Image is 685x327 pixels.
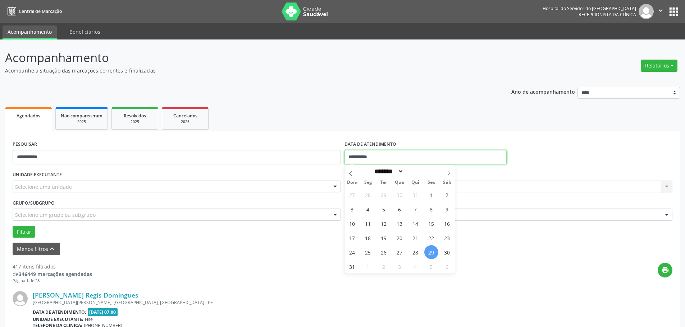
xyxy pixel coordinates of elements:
[403,168,427,175] input: Year
[393,202,407,216] span: Agosto 6, 2025
[33,291,138,299] a: [PERSON_NAME] Regis Domingues
[344,139,396,150] label: DATA DE ATENDIMENTO
[579,11,636,18] span: Recepcionista da clínica
[345,260,359,274] span: Agosto 31, 2025
[639,4,654,19] img: img
[392,180,407,185] span: Qua
[408,260,423,274] span: Setembro 4, 2025
[407,180,423,185] span: Qui
[13,139,37,150] label: PESQUISAR
[345,188,359,202] span: Julho 27, 2025
[345,245,359,259] span: Agosto 24, 2025
[345,231,359,245] span: Agosto 17, 2025
[61,119,102,125] div: 2025
[424,260,438,274] span: Setembro 5, 2025
[667,5,680,18] button: apps
[424,231,438,245] span: Agosto 22, 2025
[511,87,575,96] p: Ano de acompanhamento
[13,197,55,209] label: Grupo/Subgrupo
[13,278,92,284] div: Página 1 de 28
[85,316,93,322] span: Hse
[117,119,153,125] div: 2025
[440,216,454,230] span: Agosto 16, 2025
[376,180,392,185] span: Ter
[377,231,391,245] span: Agosto 19, 2025
[440,202,454,216] span: Agosto 9, 2025
[361,216,375,230] span: Agosto 11, 2025
[408,216,423,230] span: Agosto 14, 2025
[440,245,454,259] span: Agosto 30, 2025
[19,8,62,14] span: Central de Marcação
[440,260,454,274] span: Setembro 6, 2025
[5,49,478,67] p: Acompanhamento
[345,216,359,230] span: Agosto 10, 2025
[33,316,83,322] b: Unidade executante:
[543,5,636,11] div: Hospital do Servidor do [GEOGRAPHIC_DATA]
[377,188,391,202] span: Julho 29, 2025
[13,243,60,255] button: Menos filtroskeyboard_arrow_up
[15,183,72,191] span: Selecione uma unidade
[17,113,40,119] span: Agendados
[19,271,92,277] strong: 346449 marcações agendadas
[361,188,375,202] span: Julho 28, 2025
[424,245,438,259] span: Agosto 29, 2025
[13,169,62,181] label: UNIDADE EXECUTANTE
[439,180,455,185] span: Sáb
[423,180,439,185] span: Sex
[345,202,359,216] span: Agosto 3, 2025
[408,231,423,245] span: Agosto 21, 2025
[173,113,197,119] span: Cancelados
[361,260,375,274] span: Setembro 1, 2025
[408,202,423,216] span: Agosto 7, 2025
[377,216,391,230] span: Agosto 12, 2025
[424,188,438,202] span: Agosto 1, 2025
[344,180,360,185] span: Dom
[377,260,391,274] span: Setembro 2, 2025
[361,202,375,216] span: Agosto 4, 2025
[377,202,391,216] span: Agosto 5, 2025
[361,231,375,245] span: Agosto 18, 2025
[661,266,669,274] i: print
[13,226,35,238] button: Filtrar
[88,308,118,316] span: [DATE] 07:00
[657,6,665,14] i: 
[393,216,407,230] span: Agosto 13, 2025
[377,245,391,259] span: Agosto 26, 2025
[408,245,423,259] span: Agosto 28, 2025
[440,188,454,202] span: Agosto 2, 2025
[424,202,438,216] span: Agosto 8, 2025
[658,263,672,277] button: print
[641,60,677,72] button: Relatórios
[13,263,92,270] div: 417 itens filtrados
[393,231,407,245] span: Agosto 20, 2025
[61,113,102,119] span: Não compareceram
[167,119,203,125] div: 2025
[5,5,62,17] a: Central de Marcação
[393,188,407,202] span: Julho 30, 2025
[393,260,407,274] span: Setembro 3, 2025
[408,188,423,202] span: Julho 31, 2025
[440,231,454,245] span: Agosto 23, 2025
[13,291,28,306] img: img
[33,309,86,315] b: Data de atendimento:
[654,4,667,19] button: 
[48,245,56,253] i: keyboard_arrow_up
[64,25,105,38] a: Beneficiários
[5,67,478,74] p: Acompanhe a situação das marcações correntes e finalizadas
[124,113,146,119] span: Resolvidos
[33,299,565,305] div: [GEOGRAPHIC_DATA][PERSON_NAME], [GEOGRAPHIC_DATA], [GEOGRAPHIC_DATA] - PE
[3,25,57,39] a: Acompanhamento
[360,180,376,185] span: Seg
[393,245,407,259] span: Agosto 27, 2025
[424,216,438,230] span: Agosto 15, 2025
[361,245,375,259] span: Agosto 25, 2025
[372,168,404,175] select: Month
[15,211,96,219] span: Selecione um grupo ou subgrupo
[13,270,92,278] div: de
